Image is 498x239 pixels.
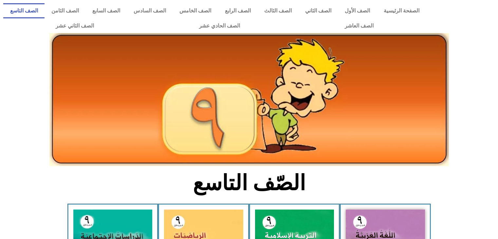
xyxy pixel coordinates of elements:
[127,3,173,18] a: الصف السادس
[218,3,257,18] a: الصف الرابع
[146,18,292,33] a: الصف الحادي عشر
[85,3,127,18] a: الصف السابع
[3,3,45,18] a: الصف التاسع
[377,3,426,18] a: الصفحة الرئيسية
[141,170,357,196] h2: الصّف التاسع
[173,3,218,18] a: الصف الخامس
[292,18,426,33] a: الصف العاشر
[338,3,377,18] a: الصف الأول
[298,3,338,18] a: الصف الثاني
[45,3,85,18] a: الصف الثامن
[257,3,298,18] a: الصف الثالث
[3,18,146,33] a: الصف الثاني عشر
